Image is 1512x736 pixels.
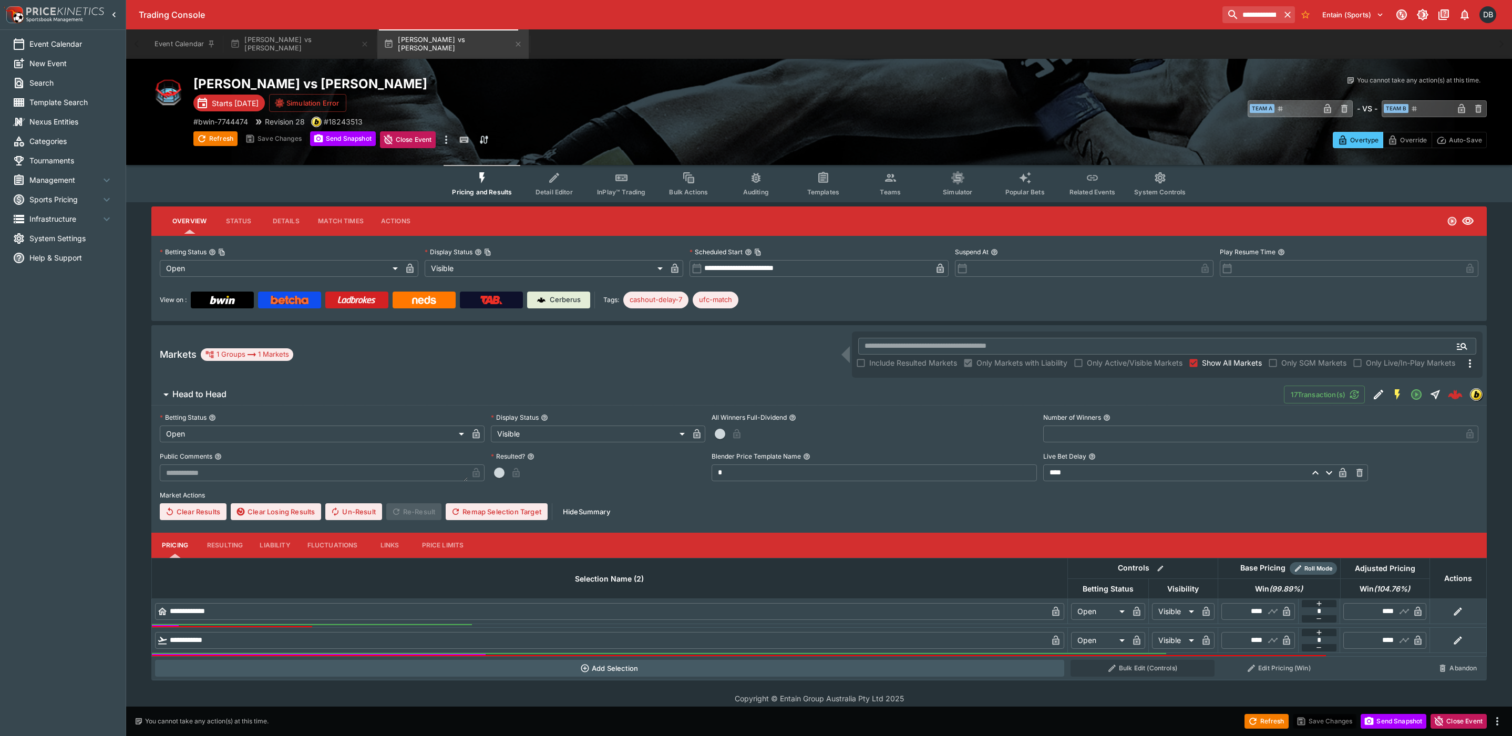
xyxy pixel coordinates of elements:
[1361,714,1426,729] button: Send Snapshot
[955,247,989,256] p: Suspend At
[151,76,185,109] img: mma.png
[1453,337,1472,356] button: Open
[139,9,1218,20] div: Trading Console
[1300,564,1337,573] span: Roll Mode
[743,188,769,196] span: Auditing
[1429,558,1486,598] th: Actions
[1400,134,1427,146] p: Override
[1470,389,1482,400] img: bwin
[160,413,207,422] p: Betting Status
[1221,660,1337,677] button: Edit Pricing (Win)
[148,29,222,59] button: Event Calendar
[210,296,235,304] img: Bwin
[1447,216,1457,226] svg: Open
[1426,385,1445,404] button: Straight
[3,4,24,25] img: PriceKinetics Logo
[789,414,796,421] button: All Winners Full-Dividend
[145,717,269,726] p: You cannot take any action(s) at this time.
[1369,385,1388,404] button: Edit Detail
[29,174,100,185] span: Management
[231,503,321,520] button: Clear Losing Results
[212,98,259,109] p: Starts [DATE]
[1383,132,1432,148] button: Override
[271,296,308,304] img: Betcha
[1250,104,1274,113] span: Team A
[475,248,482,256] button: Display StatusCopy To Clipboard
[1340,558,1429,578] th: Adjusted Pricing
[126,693,1512,704] p: Copyright © Entain Group Australia Pty Ltd 2025
[1043,452,1086,461] p: Live Bet Delay
[991,248,998,256] button: Suspend At
[366,533,414,558] button: Links
[155,660,1065,677] button: Add Selection
[205,348,289,361] div: 1 Groups 1 Markets
[803,453,810,460] button: Blender Price Template Name
[712,413,787,422] p: All Winners Full-Dividend
[337,296,376,304] img: Ladbrokes
[262,209,310,234] button: Details
[1087,357,1182,368] span: Only Active/Visible Markets
[1392,5,1411,24] button: Connected to PK
[480,296,502,304] img: TabNZ
[1357,76,1480,85] p: You cannot take any action(s) at this time.
[693,295,738,305] span: ufc-match
[943,188,972,196] span: Simulator
[172,389,227,400] h6: Head to Head
[1366,357,1455,368] span: Only Live/In-Play Markets
[1431,714,1487,729] button: Close Event
[444,165,1194,202] div: Event type filters
[193,131,238,146] button: Refresh
[1333,132,1383,148] button: Overtype
[754,248,762,256] button: Copy To Clipboard
[199,533,251,558] button: Resulting
[209,414,216,421] button: Betting Status
[1005,188,1045,196] span: Popular Bets
[1088,453,1096,460] button: Live Bet Delay
[563,573,655,585] span: Selection Name (2)
[1103,414,1110,421] button: Number of Winners
[1455,5,1474,24] button: Notifications
[669,188,708,196] span: Bulk Actions
[1464,357,1476,370] svg: More
[1202,357,1262,368] span: Show All Markets
[1445,384,1466,405] a: 0e508213-fc75-432f-b3d3-952d58b62eb0
[1284,386,1365,403] button: 17Transaction(s)
[623,292,688,308] div: Betting Target: cerberus
[160,503,227,520] button: Clear Results
[1290,562,1337,575] div: Show/hide Price Roll mode configuration.
[386,503,441,520] span: Re-Result
[299,533,366,558] button: Fluctuations
[527,453,534,460] button: Resulted?
[1220,247,1276,256] p: Play Resume Time
[1071,603,1128,620] div: Open
[310,131,376,146] button: Send Snapshot
[1350,134,1379,146] p: Overtype
[312,117,321,127] img: bwin.png
[325,503,382,520] button: Un-Result
[311,117,322,127] div: bwin
[976,357,1067,368] span: Only Markets with Liability
[29,233,113,244] span: System Settings
[1357,103,1377,114] h6: - VS -
[160,452,212,461] p: Public Comments
[1384,104,1408,113] span: Team B
[712,452,801,461] p: Blender Price Template Name
[1410,388,1423,401] svg: Open
[491,452,525,461] p: Resulted?
[29,252,113,263] span: Help & Support
[324,116,363,127] p: Copy To Clipboard
[1071,632,1128,649] div: Open
[1243,583,1314,595] span: Win(99.89%)
[160,247,207,256] p: Betting Status
[265,116,305,127] p: Revision 28
[1407,385,1426,404] button: Open
[26,17,83,22] img: Sportsbook Management
[372,209,419,234] button: Actions
[1491,715,1504,728] button: more
[690,247,743,256] p: Scheduled Start
[807,188,839,196] span: Templates
[193,76,840,92] h2: Copy To Clipboard
[1244,714,1289,729] button: Refresh
[29,213,100,224] span: Infrastructure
